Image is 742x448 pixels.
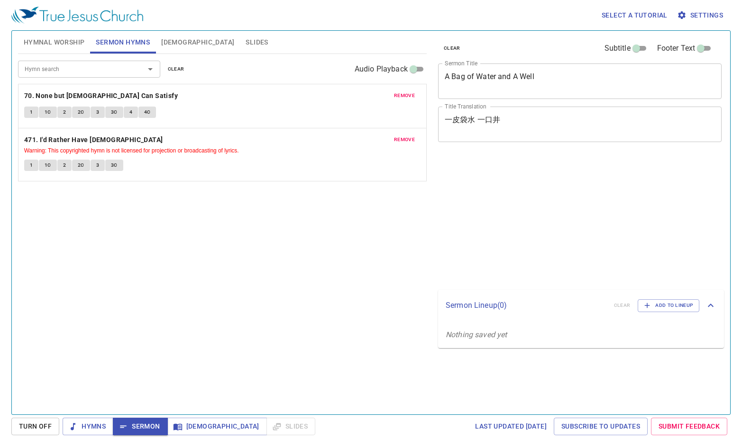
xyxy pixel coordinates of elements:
[39,107,57,118] button: 1C
[19,421,52,432] span: Turn Off
[96,108,99,116] span: 3
[679,9,723,21] span: Settings
[24,36,85,48] span: Hymnal Worship
[91,107,105,118] button: 3
[175,421,259,432] span: [DEMOGRAPHIC_DATA]
[72,160,90,171] button: 2C
[11,418,59,435] button: Turn Off
[45,161,51,170] span: 1C
[675,7,727,24] button: Settings
[129,108,132,116] span: 4
[63,418,113,435] button: Hymns
[388,90,421,101] button: remove
[45,108,51,116] span: 1C
[111,161,118,170] span: 3C
[561,421,640,432] span: Subscribe to Updates
[96,36,150,48] span: Sermon Hymns
[598,7,671,24] button: Select a tutorial
[78,108,84,116] span: 2C
[605,43,631,54] span: Subtitle
[24,160,38,171] button: 1
[162,63,190,75] button: clear
[651,418,727,435] a: Submit Feedback
[124,107,138,118] button: 4
[388,134,421,145] button: remove
[445,72,715,90] textarea: A Bag of Water and A Well
[394,91,415,100] span: remove
[644,301,693,310] span: Add to Lineup
[444,44,460,53] span: clear
[30,161,33,170] span: 1
[113,418,167,435] button: Sermon
[471,418,550,435] a: Last updated [DATE]
[161,36,234,48] span: [DEMOGRAPHIC_DATA]
[39,160,57,171] button: 1C
[111,108,118,116] span: 3C
[24,90,178,102] b: 70. None but [DEMOGRAPHIC_DATA] Can Satisfy
[446,300,606,311] p: Sermon Lineup ( 0 )
[394,135,415,144] span: remove
[105,160,123,171] button: 3C
[70,421,106,432] span: Hymns
[475,421,547,432] span: Last updated [DATE]
[602,9,668,21] span: Select a tutorial
[120,421,160,432] span: Sermon
[246,36,268,48] span: Slides
[24,90,180,102] button: 70. None but [DEMOGRAPHIC_DATA] Can Satisfy
[659,421,720,432] span: Submit Feedback
[168,65,184,73] span: clear
[11,7,143,24] img: True Jesus Church
[24,134,165,146] button: 471. I'd Rather Have [DEMOGRAPHIC_DATA]
[57,107,72,118] button: 2
[144,108,151,116] span: 4C
[57,160,72,171] button: 2
[434,152,666,287] iframe: from-child
[96,161,99,170] span: 3
[78,161,84,170] span: 2C
[105,107,123,118] button: 3C
[63,108,66,116] span: 2
[167,418,267,435] button: [DEMOGRAPHIC_DATA]
[638,299,699,312] button: Add to Lineup
[24,107,38,118] button: 1
[30,108,33,116] span: 1
[63,161,66,170] span: 2
[144,63,157,76] button: Open
[72,107,90,118] button: 2C
[446,330,507,339] i: Nothing saved yet
[657,43,696,54] span: Footer Text
[438,43,466,54] button: clear
[24,134,163,146] b: 471. I'd Rather Have [DEMOGRAPHIC_DATA]
[91,160,105,171] button: 3
[438,290,724,321] div: Sermon Lineup(0)clearAdd to Lineup
[554,418,648,435] a: Subscribe to Updates
[355,63,408,75] span: Audio Playback
[24,147,239,154] small: Warning: This copyrighted hymn is not licensed for projection or broadcasting of lyrics.
[138,107,156,118] button: 4C
[445,115,715,133] textarea: 一皮袋水 一口井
